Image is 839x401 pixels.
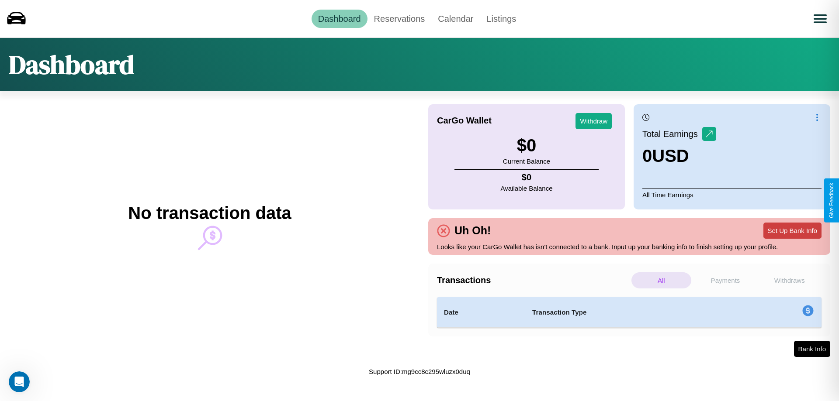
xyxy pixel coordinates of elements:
[128,203,291,223] h2: No transaction data
[9,47,134,82] h1: Dashboard
[369,366,470,377] p: Support ID: mg9cc8c295wluzx0duq
[642,189,822,201] p: All Time Earnings
[480,10,523,28] a: Listings
[437,297,822,328] table: simple table
[763,223,822,239] button: Set Up Bank Info
[501,172,553,182] h4: $ 0
[431,10,480,28] a: Calendar
[642,126,702,142] p: Total Earnings
[503,136,550,155] h3: $ 0
[450,224,495,237] h4: Uh Oh!
[794,341,830,357] button: Bank Info
[808,7,832,31] button: Open menu
[9,371,30,392] iframe: Intercom live chat
[631,272,691,288] p: All
[576,113,612,129] button: Withdraw
[829,183,835,218] div: Give Feedback
[437,116,492,126] h4: CarGo Wallet
[444,307,518,318] h4: Date
[532,307,731,318] h4: Transaction Type
[696,272,756,288] p: Payments
[367,10,432,28] a: Reservations
[642,146,716,166] h3: 0 USD
[759,272,819,288] p: Withdraws
[312,10,367,28] a: Dashboard
[503,155,550,167] p: Current Balance
[437,275,629,285] h4: Transactions
[501,182,553,194] p: Available Balance
[437,241,822,253] p: Looks like your CarGo Wallet has isn't connected to a bank. Input up your banking info to finish ...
